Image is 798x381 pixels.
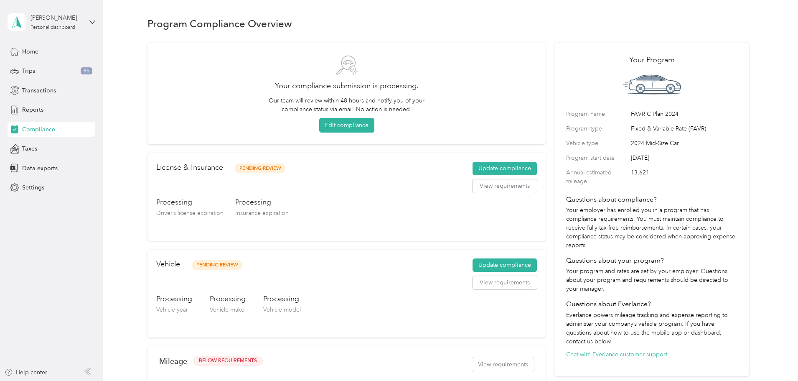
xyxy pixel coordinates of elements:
[210,294,246,304] h3: Processing
[30,13,83,22] div: [PERSON_NAME]
[473,258,537,272] button: Update compliance
[81,67,92,75] span: 86
[566,54,737,66] h2: Your Program
[631,124,737,133] span: Fixed & Variable Rate (FAVR)
[473,162,537,175] button: Update compliance
[22,164,58,173] span: Data exports
[156,294,192,304] h3: Processing
[566,124,628,133] label: Program type
[751,334,798,381] iframe: Everlance-gr Chat Button Frame
[472,357,534,372] button: View requirements
[156,258,180,270] h2: Vehicle
[192,260,242,270] span: Pending Review
[319,118,374,133] button: Edit compliance
[566,194,737,205] h4: Questions about compliance?
[235,164,285,173] span: Pending Review
[473,179,537,193] button: View requirements
[631,139,737,148] span: 2024 Mid-Size Car
[265,96,429,114] p: Our team will review within 48 hours and notify you of your compliance status via email. No actio...
[22,47,38,56] span: Home
[566,153,628,162] label: Program start date
[235,197,289,207] h3: Processing
[631,153,737,162] span: [DATE]
[193,356,263,366] button: BELOW REQUIREMENTS
[147,19,292,28] h1: Program Compliance Overview
[159,357,187,366] h2: Mileage
[156,162,223,173] h2: License & Insurance
[566,110,628,118] label: Program name
[473,276,537,289] button: View requirements
[5,368,47,377] button: Help center
[263,306,301,313] span: Vehicle model
[22,66,35,75] span: Trips
[235,210,289,217] span: Insurance expiration
[566,311,737,346] p: Everlance powers mileage tracking and expense reporting to administer your company’s vehicle prog...
[22,125,55,134] span: Compliance
[156,306,188,313] span: Vehicle year
[22,144,37,153] span: Taxes
[22,86,56,95] span: Transactions
[156,197,224,207] h3: Processing
[566,206,737,250] p: Your employer has enrolled you in a program that has compliance requirements. You must maintain c...
[566,139,628,148] label: Vehicle type
[210,306,244,313] span: Vehicle make
[566,299,737,309] h4: Questions about Everlance?
[566,256,737,266] h4: Questions about your program?
[566,350,667,359] button: Chat with Everlance customer support
[30,25,75,30] div: Personal dashboard
[631,168,737,186] span: 13,621
[263,294,301,304] h3: Processing
[631,110,737,118] span: FAVR C Plan 2024
[566,168,628,186] label: Annual estimated mileage
[156,210,224,217] span: Driver’s license expiration
[159,80,534,92] h2: Your compliance submission is processing.
[22,105,43,114] span: Reports
[566,267,737,293] p: Your program and rates are set by your employer. Questions about your program and requirements sh...
[199,357,257,365] span: BELOW REQUIREMENTS
[22,183,44,192] span: Settings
